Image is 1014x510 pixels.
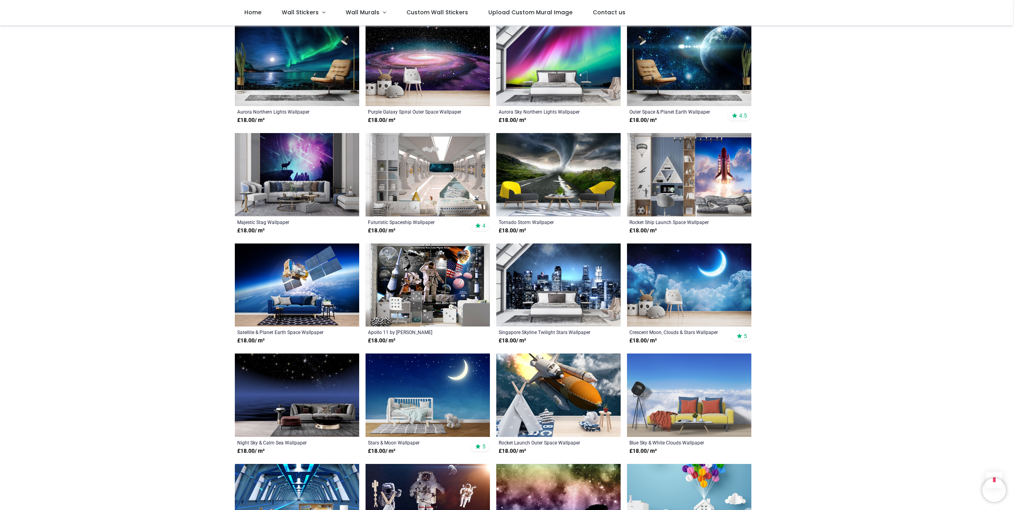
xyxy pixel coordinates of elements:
[629,219,725,225] a: Rocket Ship Launch Space Wallpaper
[235,243,359,327] img: Satellite & Planet Earth Space Wall Mural Wallpaper
[368,227,395,235] strong: £ 18.00 / m²
[237,329,333,335] a: Satellite & Planet Earth Space Wallpaper
[982,478,1006,502] iframe: Brevo live chat
[627,133,751,216] img: Rocket Ship Launch Space Wall Mural Wallpaper
[739,112,747,119] span: 4.5
[237,447,265,455] strong: £ 18.00 / m²
[496,23,621,106] img: Aurora Sky Northern Lights Wall Mural Wallpaper
[629,116,657,124] strong: £ 18.00 / m²
[368,329,464,335] a: Apollo 11 by [PERSON_NAME]
[482,222,486,229] span: 4
[629,447,657,455] strong: £ 18.00 / m²
[235,23,359,106] img: Aurora Northern Lights Wall Mural Wallpaper
[629,108,725,115] a: Outer Space & Planet Earth Wallpaper
[368,447,395,455] strong: £ 18.00 / m²
[629,329,725,335] a: Crescent Moon, Clouds & Stars Wallpaper
[627,354,751,437] img: Blue Sky & White Clouds Wall Mural Wallpaper
[368,337,395,345] strong: £ 18.00 / m²
[499,108,594,115] a: Aurora Sky Northern Lights Wallpaper
[368,219,464,225] a: Futuristic Spaceship Wallpaper
[237,227,265,235] strong: £ 18.00 / m²
[499,337,526,345] strong: £ 18.00 / m²
[366,243,490,327] img: Apollo 11 Wall Mural by David Penfound
[482,443,486,450] span: 5
[235,354,359,437] img: Night Sky & Calm Sea Wall Mural Wallpaper
[244,8,261,16] span: Home
[496,133,621,216] img: Tornado Storm Wall Mural Wallpaper - Mod2
[237,116,265,124] strong: £ 18.00 / m²
[235,133,359,216] img: Majestic Stag Wall Mural Wallpaper
[499,439,594,446] a: Rocket Launch Outer Space Wallpaper
[368,116,395,124] strong: £ 18.00 / m²
[406,8,468,16] span: Custom Wall Stickers
[499,116,526,124] strong: £ 18.00 / m²
[499,329,594,335] a: Singapore Skyline Twilight Stars Wallpaper
[499,447,526,455] strong: £ 18.00 / m²
[499,219,594,225] a: Tornado Storm Wallpaper
[368,108,464,115] a: Purple Galaxy Spiral Outer Space Wallpaper
[366,133,490,216] img: Futuristic Spaceship Wall Mural Wallpaper
[627,23,751,106] img: Outer Space & Planet Earth Wall Mural Wallpaper
[496,354,621,437] img: Rocket Launch Outer Space Wall Mural Wallpaper - Mod7
[593,8,625,16] span: Contact us
[629,439,725,446] a: Blue Sky & White Clouds Wallpaper
[629,337,657,345] strong: £ 18.00 / m²
[366,354,490,437] img: Stars & Moon Wall Mural Wallpaper
[499,227,526,235] strong: £ 18.00 / m²
[237,337,265,345] strong: £ 18.00 / m²
[496,243,621,327] img: Singapore Skyline Twilight Stars Wall Mural Wallpaper
[368,439,464,446] a: Stars & Moon Wallpaper
[237,219,333,225] a: Majestic Stag Wallpaper
[627,243,751,327] img: Crescent Moon, Clouds & Stars Wall Mural Wallpaper
[282,8,319,16] span: Wall Stickers
[237,108,333,115] a: Aurora Northern Lights Wallpaper
[744,332,747,340] span: 5
[366,23,490,106] img: Purple Galaxy Spiral Outer Space Wall Mural Wallpaper
[346,8,379,16] span: Wall Murals
[488,8,573,16] span: Upload Custom Mural Image
[237,439,333,446] a: Night Sky & Calm Sea Wallpaper
[629,227,657,235] strong: £ 18.00 / m²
